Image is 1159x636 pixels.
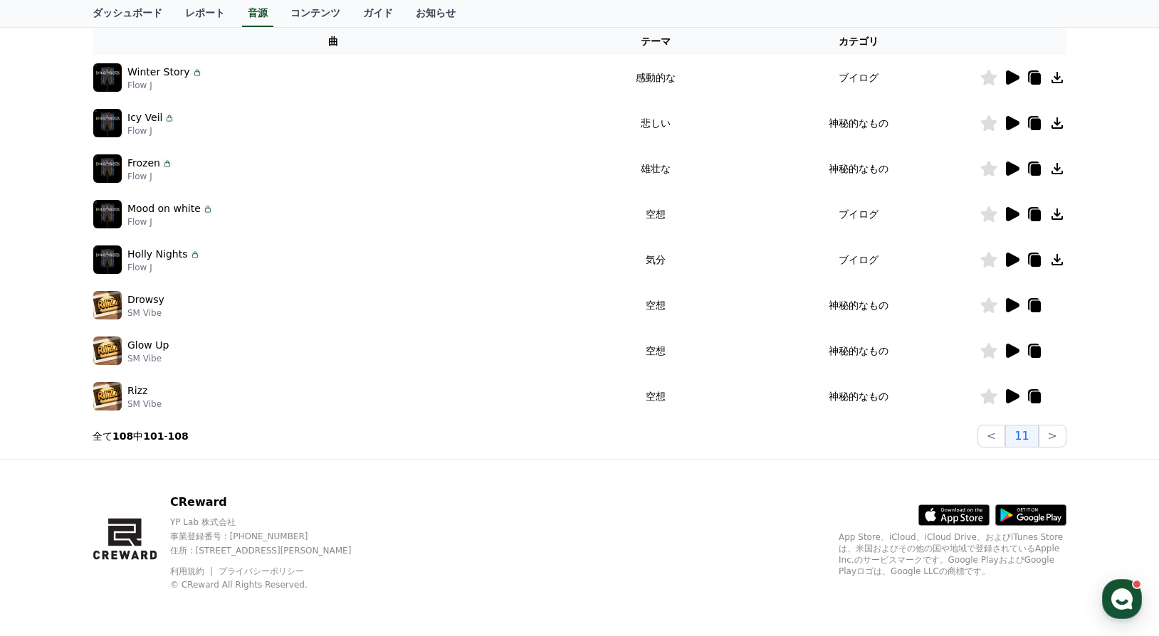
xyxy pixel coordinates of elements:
[738,28,980,55] th: カテゴリ
[170,516,376,528] p: YP Lab 株式会社
[94,451,184,487] a: Messages
[118,473,160,484] span: Messages
[127,171,173,182] p: Flow J
[93,28,574,55] th: 曲
[127,201,201,216] p: Mood on white
[93,291,122,319] img: music
[93,63,122,92] img: music
[574,282,738,328] td: 空想
[93,200,122,228] img: music
[127,80,203,91] p: Flow J
[127,307,164,319] p: SM Vibe
[977,425,1005,447] button: <
[127,125,175,137] p: Flow J
[4,451,94,487] a: Home
[184,451,273,487] a: Settings
[127,383,147,398] p: Rizz
[738,191,980,237] td: ブイログ
[143,430,164,442] strong: 101
[127,156,160,171] p: Frozen
[738,373,980,419] td: 神秘的なもの
[93,245,122,274] img: music
[170,545,376,556] p: 住所 : [STREET_ADDRESS][PERSON_NAME]
[93,336,122,365] img: music
[574,328,738,373] td: 空想
[93,429,189,443] p: 全て 中 -
[738,100,980,146] td: 神秘的なもの
[36,472,61,484] span: Home
[170,531,376,542] p: 事業登録番号 : [PHONE_NUMBER]
[112,430,133,442] strong: 108
[211,472,246,484] span: Settings
[170,494,376,511] p: CReward
[127,353,169,364] p: SM Vibe
[127,110,162,125] p: Icy Veil
[574,146,738,191] td: 雄壮な
[574,55,738,100] td: 感動的な
[93,382,122,410] img: music
[738,237,980,282] td: ブイログ
[1039,425,1066,447] button: >
[127,262,201,273] p: Flow J
[839,531,1066,577] p: App Store、iCloud、iCloud Drive、およびiTunes Storeは、米国およびその他の国や地域で登録されているApple Inc.のサービスマークです。Google P...
[93,154,122,183] img: music
[127,292,164,307] p: Drowsy
[127,398,162,410] p: SM Vibe
[574,100,738,146] td: 悲しい
[170,579,376,590] p: © CReward All Rights Reserved.
[574,191,738,237] td: 空想
[574,373,738,419] td: 空想
[127,338,169,353] p: Glow Up
[127,216,214,228] p: Flow J
[738,328,980,373] td: 神秘的なもの
[738,282,980,328] td: 神秘的なもの
[93,109,122,137] img: music
[1005,425,1038,447] button: 11
[738,146,980,191] td: 神秘的なもの
[127,247,188,262] p: Holly Nights
[127,65,190,80] p: Winter Story
[170,566,215,576] a: 利用規約
[574,28,738,55] th: テーマ
[574,237,738,282] td: 気分
[219,566,304,576] a: プライバシーポリシー
[738,55,980,100] td: ブイログ
[168,430,189,442] strong: 108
